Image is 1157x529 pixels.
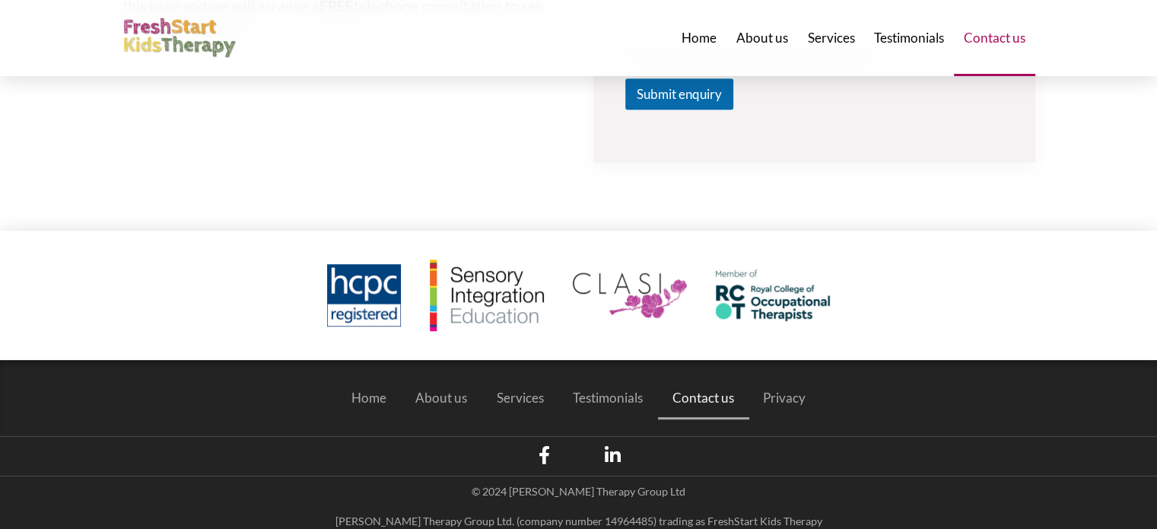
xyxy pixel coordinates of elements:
img: Collaborative for Leadership in Ayres Sensory Integration [573,272,687,318]
button: Submit enquiry [625,78,733,110]
img: Member of the Sensory Integration Education Network [430,260,544,331]
span: About us [736,31,788,44]
span: Testimonials [874,31,944,44]
a: Testimonials [558,377,658,419]
span: Home [351,391,386,404]
span: Contact us [964,31,1025,44]
a: Home [337,377,402,419]
a: Contact us [658,377,749,419]
a: Privacy [749,377,821,419]
span: About us [415,391,467,404]
span: Services [497,391,544,404]
img: Registered member of the Health and Care Professions Council [327,264,401,327]
img: Member of the Royal College of Occupational Therapists [716,269,830,321]
a: About us [401,377,482,419]
span: Privacy [763,391,806,404]
span: Home [682,31,717,44]
span: Contact us [672,391,734,404]
span: Testimonials [573,391,643,404]
span: Services [807,31,854,44]
a: Services [482,377,559,419]
img: FreshStart Kids Therapy logo [122,18,237,59]
p: © 2024 [PERSON_NAME] Therapy Group Ltd [335,484,822,499]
